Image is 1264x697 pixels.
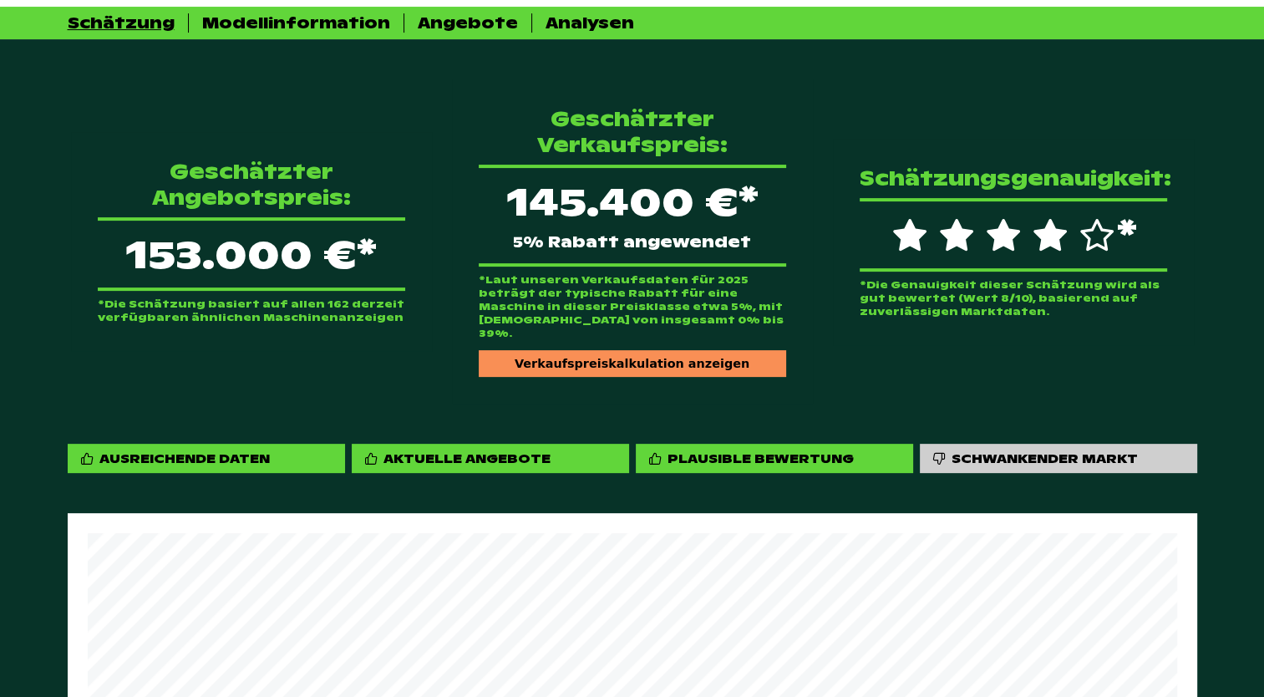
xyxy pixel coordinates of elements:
[860,278,1167,318] p: *Die Genauigkeit dieser Schätzung wird als gut bewertet (Wert 8/10), basierend auf zuverlässigen ...
[68,444,345,473] div: Ausreichende Daten
[418,13,518,33] div: Angebote
[352,444,629,473] div: Aktuelle Angebote
[952,450,1138,466] div: Schwankender Markt
[920,444,1197,473] div: Schwankender Markt
[860,165,1167,191] p: Schätzungsgenauigkeit:
[479,106,786,158] p: Geschätzter Verkaufspreis:
[479,350,786,377] div: Verkaufspreiskalkulation anzeigen
[98,298,405,324] p: *Die Schätzung basiert auf allen 162 derzeit verfügbaren ähnlichen Maschinenanzeigen
[99,450,270,466] div: Ausreichende Daten
[636,444,913,473] div: Plausible Bewertung
[668,450,854,466] div: Plausible Bewertung
[98,159,405,211] p: Geschätzter Angebotspreis:
[513,235,751,250] span: 5% Rabatt angewendet
[202,13,390,33] div: Modellinformation
[98,217,405,291] p: 153.000 €*
[68,13,175,33] div: Schätzung
[546,13,634,33] div: Analysen
[479,165,786,267] div: 145.400 €*
[383,450,551,466] div: Aktuelle Angebote
[479,273,786,340] p: *Laut unseren Verkaufsdaten für 2025 beträgt der typische Rabatt für eine Maschine in dieser Prei...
